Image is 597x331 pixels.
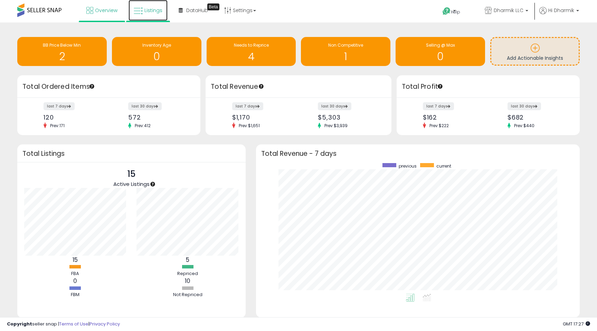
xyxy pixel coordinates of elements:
[548,7,574,14] span: Hi Dharmik
[43,42,81,48] span: BB Price Below Min
[399,51,482,62] h1: 0
[235,123,263,129] span: Prev: $1,651
[436,163,451,169] span: current
[167,292,208,298] div: Not Repriced
[113,180,150,188] span: Active Listings
[89,321,120,327] a: Privacy Policy
[142,42,171,48] span: Inventory Age
[318,102,351,110] label: last 30 days
[301,37,390,66] a: Non Competitive 1
[328,42,363,48] span: Non Competitive
[232,102,263,110] label: last 7 days
[563,321,590,327] span: 2025-09-9 17:27 GMT
[396,37,485,66] a: Selling @ Max 0
[508,102,541,110] label: last 30 days
[167,271,208,277] div: Repriced
[89,83,95,89] div: Tooltip anchor
[207,37,296,66] a: Needs to Reprice 4
[73,277,77,285] b: 0
[304,51,387,62] h1: 1
[55,271,96,277] div: FBA
[426,42,455,48] span: Selling @ Max
[508,114,568,121] div: $682
[507,55,563,62] span: Add Actionable Insights
[21,51,103,62] h1: 2
[47,123,68,129] span: Prev: 171
[211,82,386,92] h3: Total Revenue
[426,123,452,129] span: Prev: $222
[115,51,198,62] h1: 0
[318,114,379,121] div: $5,303
[150,181,156,187] div: Tooltip anchor
[210,51,293,62] h1: 4
[442,7,451,16] i: Get Help
[321,123,351,129] span: Prev: $3,939
[44,102,75,110] label: last 7 days
[261,151,575,156] h3: Total Revenue - 7 days
[234,42,269,48] span: Needs to Reprice
[402,82,575,92] h3: Total Profit
[185,277,190,285] b: 10
[73,256,78,264] b: 15
[113,168,150,181] p: 15
[539,7,579,22] a: Hi Dharmik
[22,151,240,156] h3: Total Listings
[131,123,154,129] span: Prev: 412
[22,82,195,92] h3: Total Ordered Items
[437,83,443,89] div: Tooltip anchor
[511,123,538,129] span: Prev: $440
[128,102,162,110] label: last 30 days
[17,37,107,66] a: BB Price Below Min 2
[232,114,293,121] div: $1,170
[258,83,264,89] div: Tooltip anchor
[437,2,474,22] a: Help
[55,292,96,298] div: FBM
[423,102,454,110] label: last 7 days
[44,114,104,121] div: 120
[186,7,208,14] span: DataHub
[7,321,120,328] div: seller snap | |
[399,163,417,169] span: previous
[59,321,88,327] a: Terms of Use
[128,114,188,121] div: 572
[451,9,460,15] span: Help
[491,38,579,65] a: Add Actionable Insights
[494,7,523,14] span: Dharmik LLC
[186,256,189,264] b: 5
[144,7,162,14] span: Listings
[112,37,201,66] a: Inventory Age 0
[423,114,483,121] div: $162
[95,7,117,14] span: Overview
[207,3,219,10] div: Tooltip anchor
[7,321,32,327] strong: Copyright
